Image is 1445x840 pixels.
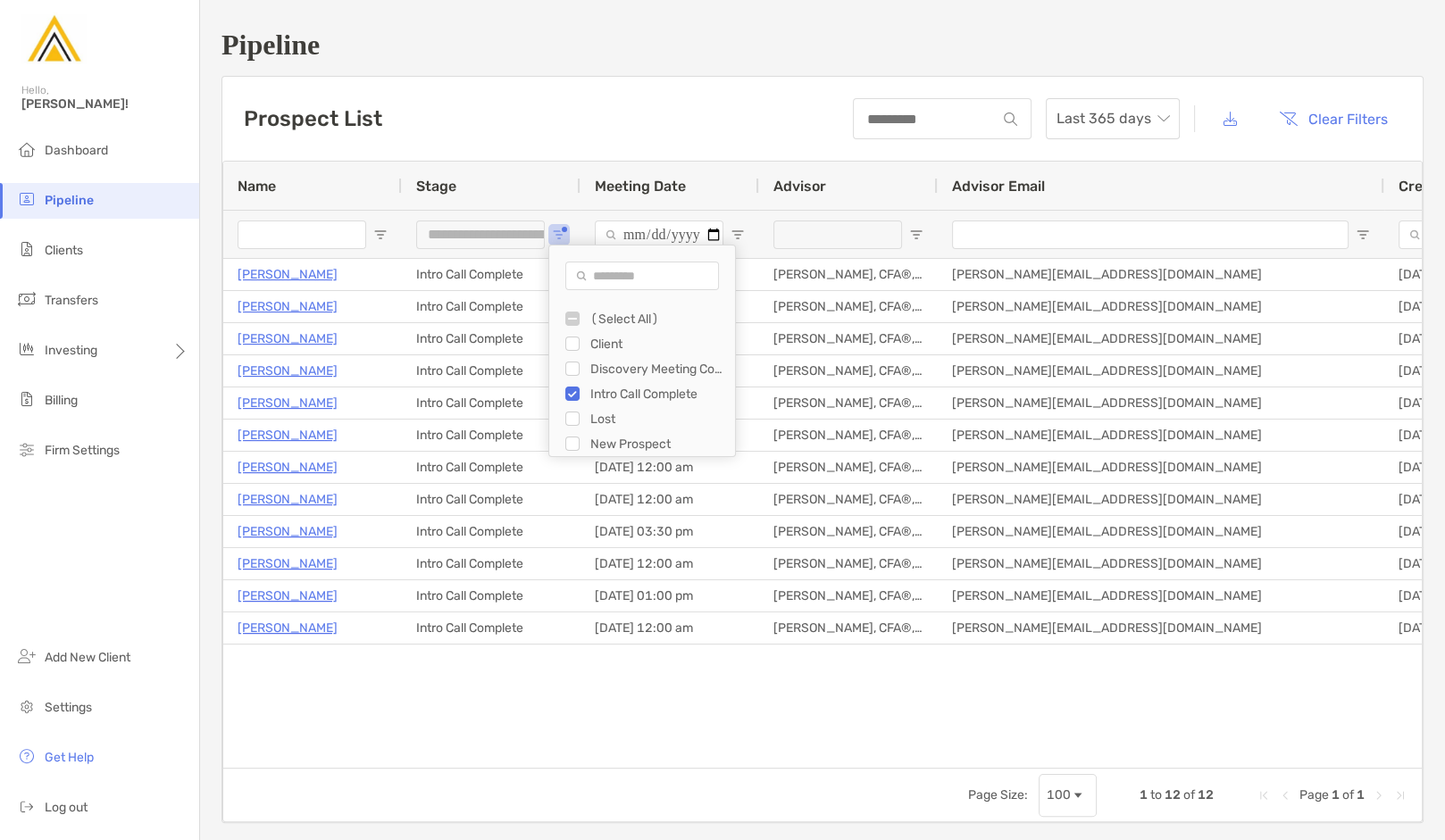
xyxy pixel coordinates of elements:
[938,420,1384,451] div: [PERSON_NAME][EMAIL_ADDRESS][DOMAIN_NAME]
[1357,787,1365,803] span: 1
[581,612,759,644] div: [DATE] 12:00 am
[402,259,581,290] div: Intro Call Complete
[1393,788,1407,803] div: Last Page
[1332,787,1340,803] span: 1
[402,548,581,579] div: Intro Call Complete
[373,228,388,242] button: Open Filter Menu
[1183,787,1195,803] span: of
[1372,788,1386,803] div: Next Page
[238,585,338,607] a: [PERSON_NAME]
[759,484,938,515] div: [PERSON_NAME], CFA®, CEPA®
[590,312,724,327] div: (Select All)
[21,7,86,71] img: Zoe Logo
[759,355,938,387] div: [PERSON_NAME], CFA®, CEPA®
[402,355,581,387] div: Intro Call Complete
[238,295,338,318] a: [PERSON_NAME]
[759,387,938,419] div: [PERSON_NAME], CFA®, CEPA®
[402,420,581,451] div: Intro Call Complete
[590,362,724,377] div: Discovery Meeting Complete
[16,288,38,310] img: transfers icon
[938,484,1384,515] div: [PERSON_NAME][EMAIL_ADDRESS][DOMAIN_NAME]
[238,263,338,286] a: [PERSON_NAME]
[238,178,276,195] span: Name
[402,452,581,483] div: Intro Call Complete
[402,484,581,515] div: Intro Call Complete
[581,548,759,579] div: [DATE] 12:00 am
[938,259,1384,290] div: [PERSON_NAME][EMAIL_ADDRESS][DOMAIN_NAME]
[238,220,366,249] input: Name Filter Input
[552,228,566,242] button: Open Filter Menu
[952,220,1349,249] input: Advisor Email Filter Input
[238,328,338,350] a: [PERSON_NAME]
[581,580,759,611] div: [DATE] 01:00 pm
[402,516,581,547] div: Intro Call Complete
[402,612,581,644] div: Intro Call Complete
[45,243,83,258] span: Clients
[1356,228,1370,242] button: Open Filter Menu
[16,645,38,667] img: add_new_client icon
[759,548,938,579] div: [PERSON_NAME], CFA®, CEPA®
[759,516,938,547] div: [PERSON_NAME], CFA®, CEPA®
[16,438,38,460] img: firm-settings icon
[16,188,38,210] img: pipeline icon
[938,387,1384,419] div: [PERSON_NAME][EMAIL_ADDRESS][DOMAIN_NAME]
[759,580,938,611] div: [PERSON_NAME], CFA®, CEPA®
[759,259,938,290] div: [PERSON_NAME], CFA®, CEPA®
[45,293,98,308] span: Transfers
[45,393,78,408] span: Billing
[909,228,923,242] button: Open Filter Menu
[548,245,736,457] div: Column Filter
[45,443,120,458] span: Firm Settings
[1140,787,1148,803] span: 1
[759,612,938,644] div: [PERSON_NAME], CFA®, CEPA®
[45,700,92,715] span: Settings
[238,360,338,382] a: [PERSON_NAME]
[1257,788,1271,803] div: First Page
[565,262,719,290] input: Search filter values
[1004,112,1017,126] img: input icon
[238,553,338,575] a: [PERSON_NAME]
[238,520,338,543] p: [PERSON_NAME]
[1265,99,1401,138] button: Clear Filters
[1039,774,1097,817] div: Page Size
[581,452,759,483] div: [DATE] 12:00 am
[938,452,1384,483] div: [PERSON_NAME][EMAIL_ADDRESS][DOMAIN_NAME]
[16,745,38,767] img: get-help icon
[16,138,38,160] img: dashboard icon
[581,516,759,547] div: [DATE] 03:30 pm
[416,178,456,195] span: Stage
[1342,787,1354,803] span: of
[402,580,581,611] div: Intro Call Complete
[938,612,1384,644] div: [PERSON_NAME][EMAIL_ADDRESS][DOMAIN_NAME]
[238,456,338,478] a: [PERSON_NAME]
[938,291,1384,322] div: [PERSON_NAME][EMAIL_ADDRESS][DOMAIN_NAME]
[244,106,382,131] h3: Prospect List
[549,306,735,481] div: Filter List
[16,695,38,717] img: settings icon
[45,800,88,815] span: Log out
[238,617,338,639] a: [PERSON_NAME]
[938,516,1384,547] div: [PERSON_NAME][EMAIL_ADDRESS][DOMAIN_NAME]
[238,424,338,446] a: [PERSON_NAME]
[759,420,938,451] div: [PERSON_NAME], CFA®, CEPA®
[731,228,745,242] button: Open Filter Menu
[581,484,759,515] div: [DATE] 12:00 am
[45,143,108,158] span: Dashboard
[590,412,724,427] div: Lost
[402,291,581,322] div: Intro Call Complete
[759,452,938,483] div: [PERSON_NAME], CFA®, CEPA®
[952,178,1045,195] span: Advisor Email
[595,220,723,249] input: Meeting Date Filter Input
[238,488,338,511] a: [PERSON_NAME]
[45,343,97,358] span: Investing
[938,323,1384,354] div: [PERSON_NAME][EMAIL_ADDRESS][DOMAIN_NAME]
[45,750,94,765] span: Get Help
